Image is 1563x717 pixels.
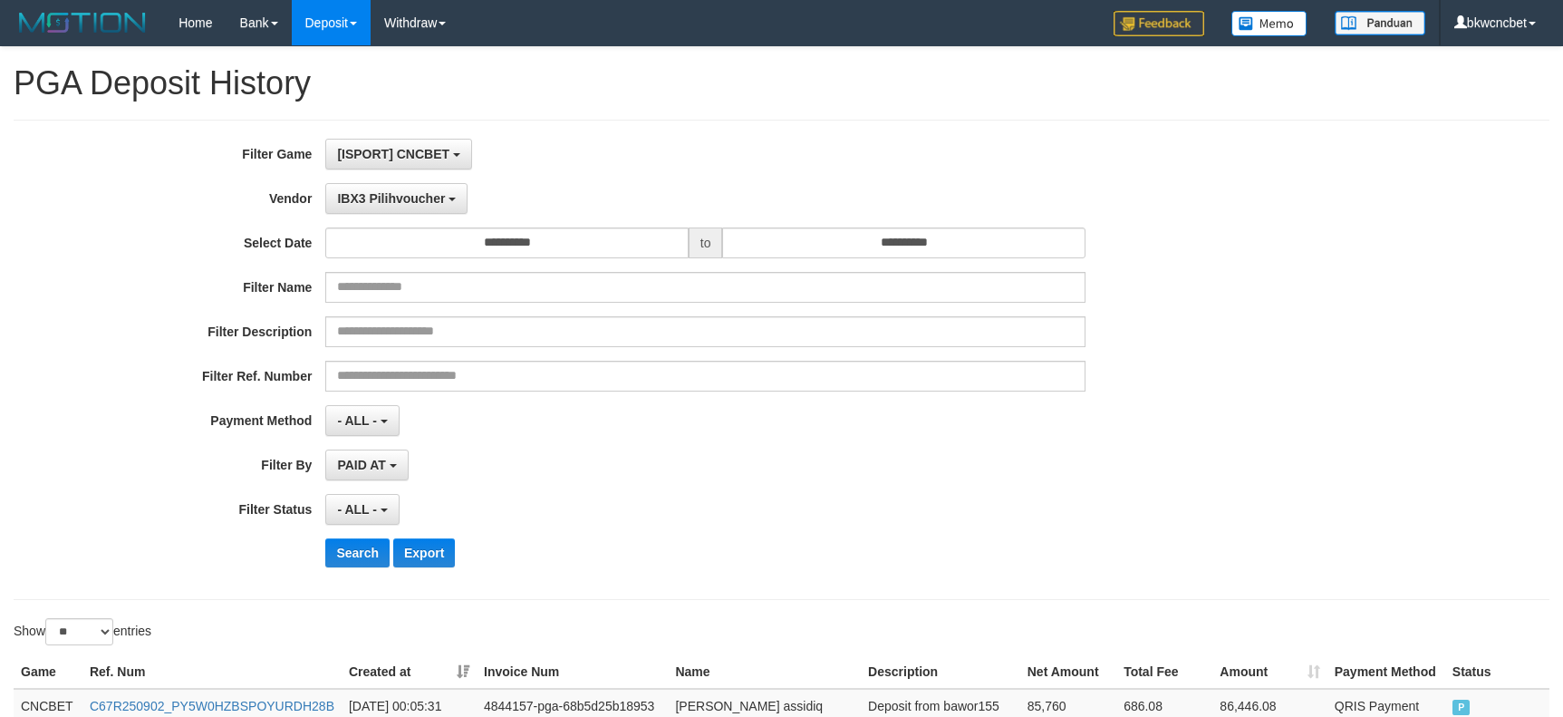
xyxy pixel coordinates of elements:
[14,65,1549,102] h1: PGA Deposit History
[325,450,408,480] button: PAID AT
[325,538,390,567] button: Search
[1327,655,1445,689] th: Payment Method
[1020,655,1116,689] th: Net Amount
[45,618,113,645] select: Showentries
[477,655,668,689] th: Invoice Num
[1335,11,1425,35] img: panduan.png
[337,147,449,161] span: [ISPORT] CNCBET
[337,191,445,206] span: IBX3 Pilihvoucher
[1445,655,1549,689] th: Status
[14,618,151,645] label: Show entries
[1212,655,1327,689] th: Amount: activate to sort column ascending
[689,228,723,258] span: to
[325,183,468,214] button: IBX3 Pilihvoucher
[337,502,377,517] span: - ALL -
[337,458,385,472] span: PAID AT
[1116,655,1212,689] th: Total Fee
[1452,700,1471,715] span: PAID
[325,139,472,170] button: [ISPORT] CNCBET
[14,9,151,36] img: MOTION_logo.png
[325,494,399,525] button: - ALL -
[1231,11,1307,36] img: Button%20Memo.svg
[82,655,342,689] th: Ref. Num
[90,699,334,713] a: C67R250902_PY5W0HZBSPOYURDH28B
[342,655,477,689] th: Created at: activate to sort column ascending
[325,405,399,436] button: - ALL -
[337,413,377,428] span: - ALL -
[1114,11,1204,36] img: Feedback.jpg
[861,655,1020,689] th: Description
[668,655,861,689] th: Name
[393,538,455,567] button: Export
